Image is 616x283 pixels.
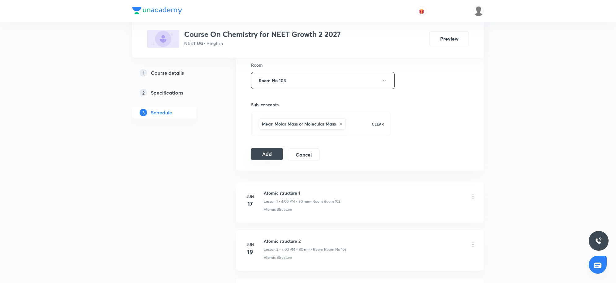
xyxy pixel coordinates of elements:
[244,199,256,209] h4: 17
[140,69,147,77] p: 1
[264,238,346,244] h6: Atomic structure 2
[264,247,310,252] p: Lesson 2 • 7:00 PM • 80 min
[264,207,292,212] p: Atomic Structure
[147,30,179,48] img: C853A408-855C-41F5-85D0-5429F5CD473D_plus.png
[140,89,147,96] p: 2
[264,190,340,196] h6: Atomic structure 1
[151,109,172,116] h5: Schedule
[151,89,183,96] h5: Specifications
[184,40,341,46] p: NEET UG • Hinglish
[473,6,484,16] img: Devendra Kumar
[132,86,216,99] a: 2Specifications
[151,69,184,77] h5: Course details
[132,7,182,14] img: Company Logo
[417,6,427,16] button: avatar
[595,237,602,245] img: ttu
[310,199,340,204] p: • Room Room 102
[310,247,346,252] p: • Room Room No 103
[244,194,256,199] h6: Jun
[251,62,263,68] h6: Room
[251,72,395,89] button: Room No 103
[419,8,424,14] img: avatar
[264,199,310,204] p: Lesson 1 • 4:00 PM • 80 min
[262,121,336,127] h6: Mean Molar Mass or Molecular Mass
[264,255,292,260] p: Atomic Structure
[288,148,320,161] button: Cancel
[251,148,283,160] button: Add
[244,247,256,257] h4: 19
[251,101,390,108] h6: Sub-concepts
[184,30,341,39] h3: Course On Chemistry for NEET Growth 2 2027
[244,242,256,247] h6: Jun
[372,121,384,127] p: CLEAR
[132,7,182,16] a: Company Logo
[429,31,469,46] button: Preview
[140,109,147,116] p: 3
[132,67,216,79] a: 1Course details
